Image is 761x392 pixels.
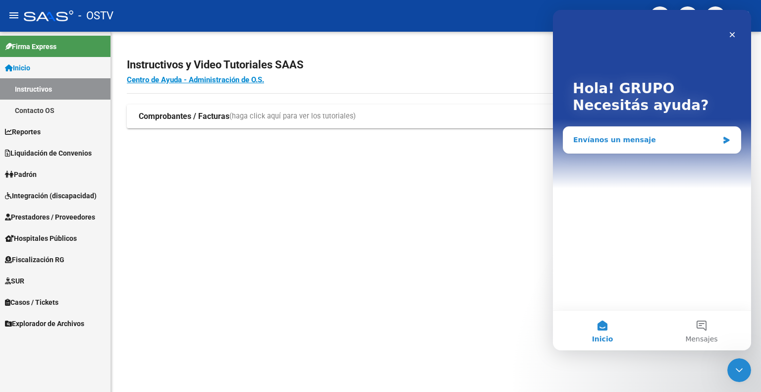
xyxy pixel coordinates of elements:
span: Prestadores / Proveedores [5,212,95,223]
span: Explorador de Archivos [5,318,84,329]
strong: Comprobantes / Facturas [139,111,229,122]
span: Hospitales Públicos [5,233,77,244]
span: Liquidación de Convenios [5,148,92,159]
iframe: Intercom live chat [727,358,751,382]
span: Fiscalización RG [5,254,64,265]
span: - OSTV [78,5,113,27]
span: Inicio [5,62,30,73]
iframe: Intercom live chat [553,10,751,350]
span: Integración (discapacidad) [5,190,97,201]
span: SUR [5,276,24,286]
a: Centro de Ayuda - Administración de O.S. [127,75,264,84]
h2: Instructivos y Video Tutoriales SAAS [127,56,745,74]
span: (haga click aquí para ver los tutoriales) [229,111,356,122]
mat-expansion-panel-header: Comprobantes / Facturas(haga click aquí para ver los tutoriales) [127,105,745,128]
span: Casos / Tickets [5,297,58,308]
mat-icon: menu [8,9,20,21]
span: Padrón [5,169,37,180]
span: Reportes [5,126,41,137]
span: Firma Express [5,41,56,52]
